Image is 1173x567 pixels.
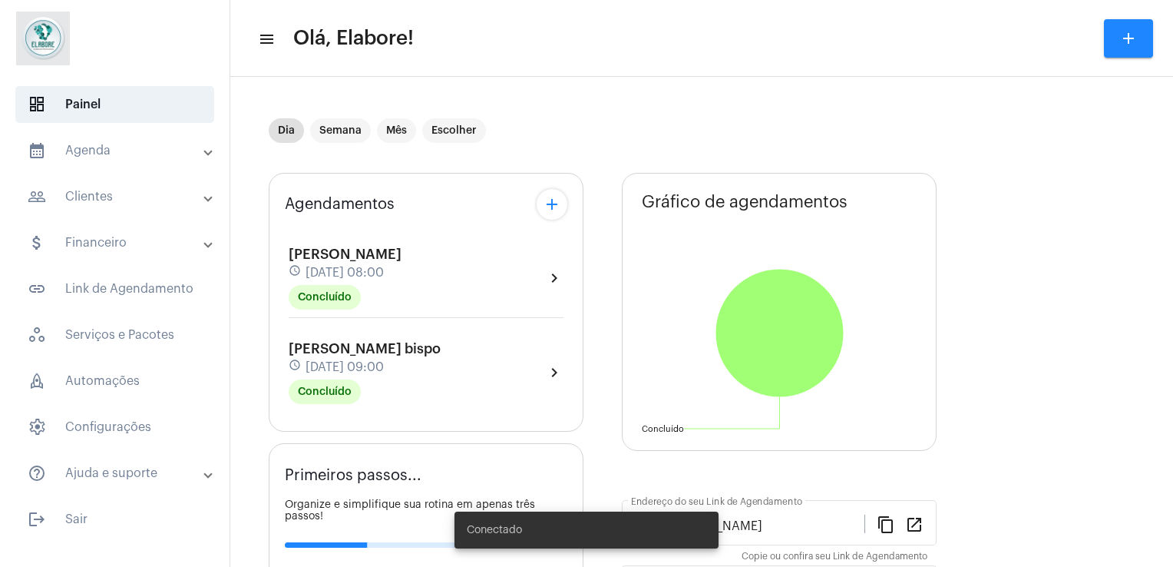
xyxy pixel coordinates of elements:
[28,280,46,298] mat-icon: sidenav icon
[289,264,302,281] mat-icon: schedule
[9,224,230,261] mat-expansion-panel-header: sidenav iconFinanceiro
[258,30,273,48] mat-icon: sidenav icon
[15,409,214,446] span: Configurações
[543,195,561,214] mat-icon: add
[631,519,864,533] input: Link
[1119,29,1138,48] mat-icon: add
[642,425,684,433] text: Concluído
[289,380,361,404] mat-chip: Concluído
[9,455,230,492] mat-expansion-panel-header: sidenav iconAjuda e suporte
[15,86,214,123] span: Painel
[289,342,441,356] span: [PERSON_NAME] bispo
[545,363,563,382] mat-icon: chevron_right
[28,187,46,206] mat-icon: sidenav icon
[28,510,46,529] mat-icon: sidenav icon
[285,499,535,522] span: Organize e simplifique sua rotina em apenas três passos!
[28,464,205,482] mat-panel-title: Ajuda e suporte
[9,132,230,169] mat-expansion-panel-header: sidenav iconAgenda
[15,317,214,353] span: Serviços e Pacotes
[28,326,46,344] span: sidenav icon
[28,418,46,436] span: sidenav icon
[285,196,395,213] span: Agendamentos
[310,118,371,143] mat-chip: Semana
[642,193,848,211] span: Gráfico de agendamentos
[377,118,416,143] mat-chip: Mês
[28,141,205,160] mat-panel-title: Agenda
[289,359,302,376] mat-icon: schedule
[15,363,214,400] span: Automações
[28,234,205,252] mat-panel-title: Financeiro
[422,118,486,143] mat-chip: Escolher
[306,360,384,374] span: [DATE] 09:00
[9,178,230,215] mat-expansion-panel-header: sidenav iconClientes
[289,285,361,310] mat-chip: Concluído
[545,269,563,287] mat-icon: chevron_right
[742,552,927,562] mat-hint: Copie ou confira seu Link de Agendamento
[28,95,46,114] span: sidenav icon
[467,522,522,538] span: Conectado
[28,234,46,252] mat-icon: sidenav icon
[905,515,924,533] mat-icon: open_in_new
[269,118,304,143] mat-chip: Dia
[877,515,895,533] mat-icon: content_copy
[28,464,46,482] mat-icon: sidenav icon
[28,372,46,390] span: sidenav icon
[293,26,414,51] span: Olá, Elabore!
[12,8,74,69] img: 4c6856f8-84c7-1050-da6c-cc5081a5dbaf.jpg
[28,187,205,206] mat-panel-title: Clientes
[285,467,421,484] span: Primeiros passos...
[15,270,214,307] span: Link de Agendamento
[289,247,401,261] span: [PERSON_NAME]
[306,266,384,280] span: [DATE] 08:00
[28,141,46,160] mat-icon: sidenav icon
[15,501,214,538] span: Sair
